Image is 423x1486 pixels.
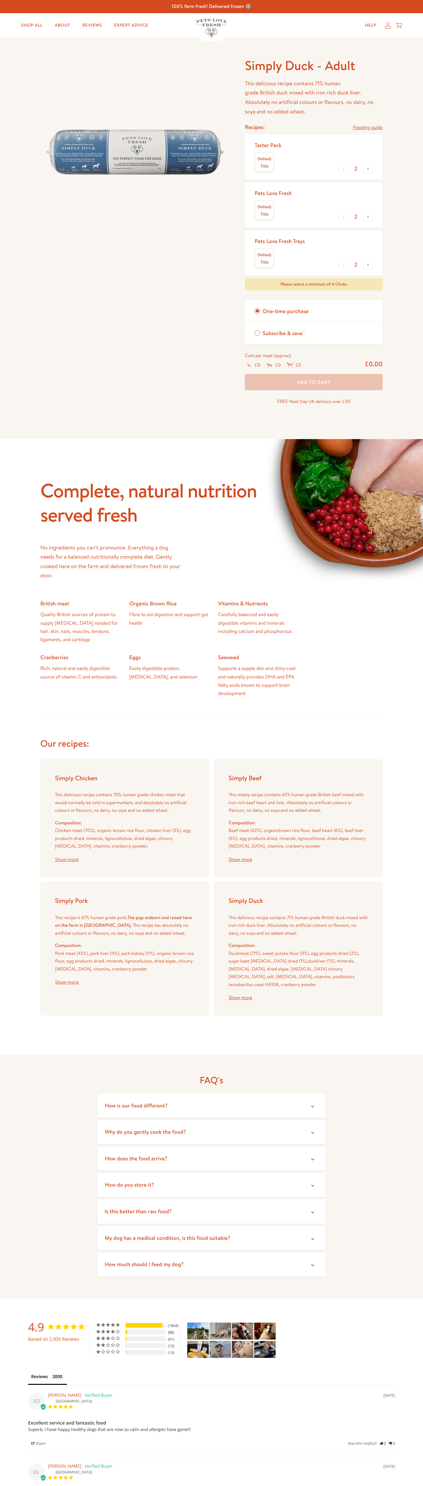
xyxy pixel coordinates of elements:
[339,260,348,270] button: -
[229,958,355,988] span: liver (1%), minerals, [MEDICAL_DATA], dried algae, [MEDICAL_DATA] chicory [MEDICAL_DATA], salt, [...
[28,1393,45,1410] div: AD
[47,1404,73,1410] span: 5-Star Rating Review
[255,142,281,149] div: Taster Pack
[126,1330,165,1334] div: 4-Star Ratings
[255,153,274,172] label: Default Title
[218,600,297,607] dt: Vitamins & Nutrients
[105,1181,154,1188] span: How do you store it?
[96,1336,125,1341] div: 3 ★
[56,1469,92,1475] span: [GEOGRAPHIC_DATA]
[187,1341,209,1358] img: Taster Pack - Adult - Customer Photo From SARAH Richardson
[40,737,383,749] h3: Our recipes:
[275,361,281,369] span: £0
[245,79,383,116] p: This delicious recipe contains 71% human grade British duck mixed with iron rich duck liver. Abso...
[97,1252,326,1277] summary: How much should I feed my dog?
[129,600,208,607] dt: Organic Brown Rice
[187,1323,209,1340] img: Taster Pack - Adult - Customer Photo From Stacy Luck
[129,654,208,661] dt: Eggs
[55,914,192,929] strong: born and raised here on the farm in [GEOGRAPHIC_DATA]
[40,611,120,644] dd: Quality British sources of protein to supply [MEDICAL_DATA] needed for hair, skin, nails, muscles...
[96,1343,125,1348] div: 2 ★
[40,478,269,527] h2: Complete, natural nutrition served fresh
[105,1260,184,1268] span: How much should I feed my dog?
[348,1440,395,1447] div: Was this helpful?
[210,1341,231,1358] img: Taster Pack - Adult - Customer Photo From michael keeley
[97,1226,326,1250] summary: My dog has a medical condition, is this food suitable?
[255,190,292,197] div: Pets Love Fresh
[339,164,348,174] button: -
[255,238,305,245] div: Pets Love Fresh Trays
[55,857,79,862] button: Show more
[28,1336,79,1344] span: Based on 2,000 Reviews
[126,1336,127,1341] div: 2%
[166,1343,179,1348] div: 12
[56,1399,92,1404] span: [GEOGRAPHIC_DATA]
[28,1319,44,1335] strong: 4.9
[245,374,383,390] button: Add To Cart
[97,1120,326,1144] summary: Why do you gently cook the food?
[229,827,366,849] span: Beef meat (62%), organic brown rice flour, beef heart (6%), beef liver (6%), egg products dried, ...
[363,164,373,174] button: +
[254,1323,276,1340] img: Simply Duck - Adult - Customer Photo From Garry Belsom
[28,1371,67,1385] li: Reviews
[380,1441,386,1446] a: Rate review as helpful
[126,1336,165,1341] div: 3-Star Ratings
[55,826,194,850] p: Chicken meat (70%), organic brown rice flour, chicken liver (3%), egg products dried, minerals, l...
[28,1427,395,1433] p: Superb, I have happy healthy dogs that are now so calm and allergies have gone!!!
[55,819,194,827] h4: Composition:
[48,1399,54,1403] img: United Kingdom
[127,914,151,921] strong: The pigs are
[255,361,260,369] span: £0
[55,941,194,949] h4: Composition:
[296,361,301,369] span: £0
[255,249,274,268] label: Default Title
[96,1329,125,1334] div: 4 ★
[126,1350,165,1355] div: 1-Star Ratings
[40,543,183,580] p: No ingredients you can’t pronounce. Everything a dog needs for a balanced nutritionally complete ...
[363,260,373,270] button: +
[232,1341,253,1358] img: Taster Pack - Puppy - Customer Photo From Julie Rhodes
[255,201,274,220] label: Default Title
[105,1207,172,1215] span: Is this better than raw food?
[380,1440,386,1447] i: 0
[166,1330,179,1335] div: 88
[210,1323,231,1340] img: Taster Pack - Adult - Customer Photo From Hannah Beckingham
[109,19,153,31] a: Expert Advice
[229,950,239,956] span: Duck
[40,664,120,681] dd: Rich, natural and easily digestible source of vitamin C and antioxidants
[97,1147,326,1171] summary: How does the food arrive?
[229,941,368,949] h4: Composition:
[126,1323,162,1328] div: 92%
[129,664,208,681] dd: Easily digestible protein, [MEDICAL_DATA], and selenium
[40,654,120,661] dt: Cranberries
[281,281,347,287] span: Please select a minimum of 4 Chubs
[384,1393,395,1398] div: [DATE]
[218,664,297,698] dd: Supports a supple skin and shiny coat and naturally provides DHA and EPA fatty acids known to sup...
[129,611,208,627] dd: Fibre to aid digestion and support gut health
[229,774,368,782] h4: Simply Beef
[105,1102,168,1109] span: How is our food different?
[339,212,348,222] button: -
[105,1234,230,1242] span: My dog has a medical condition, is this food suitable?
[96,1322,125,1328] div: 5 ★
[360,19,381,31] a: Help
[229,791,368,814] p: This meaty recipe contains 62% human grade British beef mixed with iron rich beef heart and liver...
[105,1128,186,1136] span: Why do you gently cook the food?
[229,896,368,905] h4: Simply Duck
[105,1155,167,1162] span: How does the food arrive?
[55,774,194,782] h4: Simply Chicken
[166,1323,179,1328] div: 1844
[50,19,75,31] a: About
[55,980,79,985] button: Show more
[245,352,301,360] div: Cost per meal (approx):
[389,1441,395,1446] a: Rate review as not helpful
[229,819,368,827] h4: Composition:
[363,212,373,222] button: +
[166,1336,179,1342] div: 41
[229,857,252,862] button: Show more
[48,1463,81,1469] strong: [PERSON_NAME]
[245,300,383,322] label: One-time purchase
[40,600,120,607] dt: British meat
